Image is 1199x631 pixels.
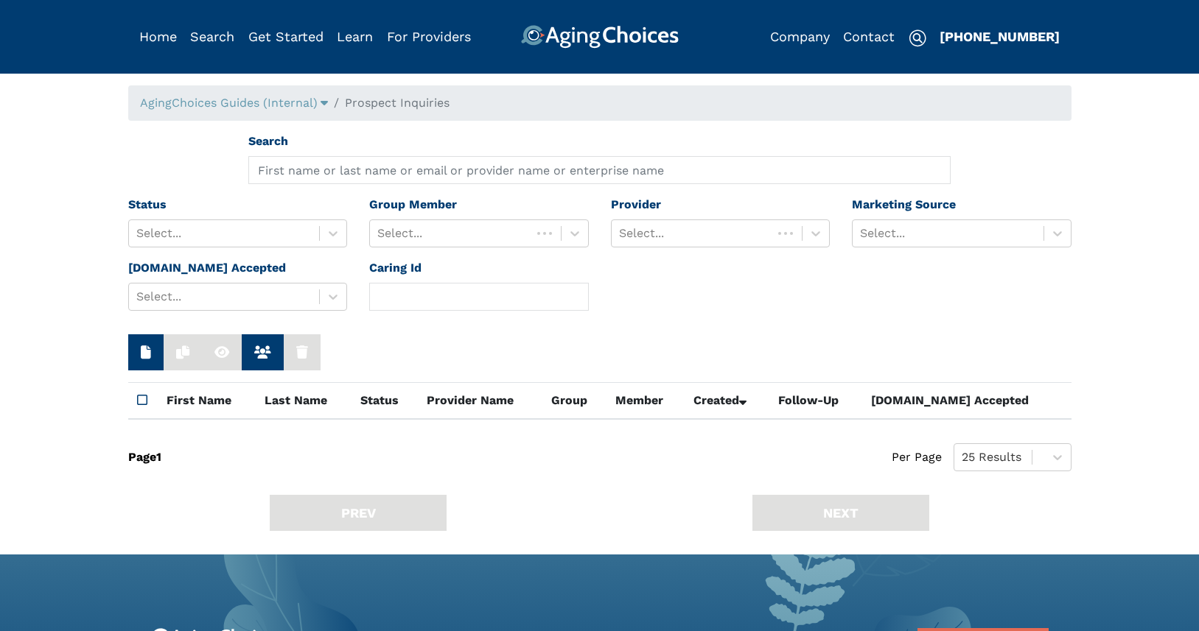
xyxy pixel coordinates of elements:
a: Contact [843,29,895,44]
a: Home [139,29,177,44]
img: AgingChoices [520,25,678,49]
a: For Providers [387,29,471,44]
a: Company [770,29,830,44]
th: Created [685,383,769,420]
a: Get Started [248,29,324,44]
button: Duplicate [164,334,202,370]
a: [PHONE_NUMBER] [940,29,1060,44]
a: Search [190,29,234,44]
span: Per Page [892,443,942,471]
th: Follow-Up [769,383,862,420]
label: [DOMAIN_NAME] Accepted [128,259,286,277]
button: Delete [284,334,321,370]
button: New [128,334,164,370]
div: Popover trigger [190,25,234,49]
th: Provider Name [418,383,542,420]
nav: breadcrumb [128,85,1072,121]
button: View [202,334,242,370]
th: First Name [158,383,256,420]
th: Last Name [256,383,352,420]
div: Page 1 [128,443,161,471]
input: First name or last name or email or provider name or enterprise name [248,156,951,184]
button: NEXT [752,495,929,531]
span: Prospect Inquiries [345,96,450,110]
a: Learn [337,29,373,44]
button: PREV [270,495,447,531]
label: Marketing Source [852,196,956,214]
label: Status [128,196,167,214]
span: AgingChoices Guides (Internal) [140,96,318,110]
button: View Members [242,334,284,370]
th: [DOMAIN_NAME] Accepted [862,383,1072,420]
label: Provider [611,196,661,214]
a: AgingChoices Guides (Internal) [140,96,328,110]
label: Group Member [369,196,457,214]
img: search-icon.svg [909,29,926,47]
th: Member [607,383,685,420]
th: Status [352,383,419,420]
label: Search [248,133,288,150]
div: Popover trigger [140,94,328,112]
label: Caring Id [369,259,422,277]
th: Group [542,383,607,420]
